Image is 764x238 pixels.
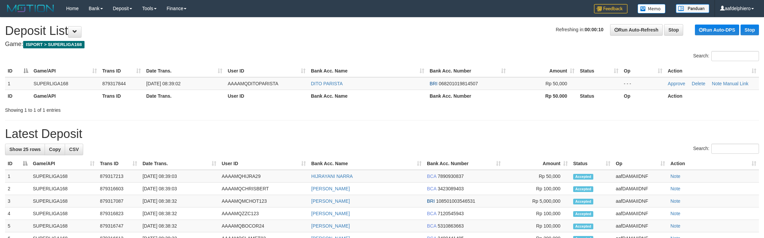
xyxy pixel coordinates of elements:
[711,51,759,61] input: Search:
[5,183,30,195] td: 2
[670,174,680,179] a: Note
[585,27,603,32] strong: 00:00:10
[665,90,759,102] th: Action
[100,90,144,102] th: Trans ID
[45,144,65,155] a: Copy
[503,220,570,232] td: Rp 100,000
[438,174,464,179] span: Copy 7890930837 to clipboard
[664,24,683,36] a: Stop
[670,223,680,229] a: Note
[503,207,570,220] td: Rp 100,000
[30,220,97,232] td: SUPERLIGA168
[140,183,219,195] td: [DATE] 08:39:03
[427,174,436,179] span: BCA
[503,157,570,170] th: Amount: activate to sort column ascending
[311,198,350,204] a: [PERSON_NAME]
[621,90,665,102] th: Op
[427,223,436,229] span: BCA
[613,170,668,183] td: aafDAMAIIDNF
[693,51,759,61] label: Search:
[5,90,31,102] th: ID
[219,207,309,220] td: AAAAMQZZC123
[5,104,313,113] div: Showing 1 to 1 of 1 entries
[9,147,41,152] span: Show 25 rows
[5,170,30,183] td: 1
[594,4,627,13] img: Feedback.jpg
[573,211,593,217] span: Accepted
[668,81,685,86] a: Approve
[613,207,668,220] td: aafDAMAIIDNF
[439,81,478,86] span: Copy 068201019814507 to clipboard
[570,157,613,170] th: Status: activate to sort column ascending
[228,81,278,86] span: AAAAMQDITOPARISTA
[621,77,665,90] td: - - -
[97,157,140,170] th: Trans ID: activate to sort column ascending
[65,144,83,155] a: CSV
[613,195,668,207] td: aafDAMAIIDNF
[427,186,436,191] span: BCA
[613,157,668,170] th: Op: activate to sort column ascending
[219,183,309,195] td: AAAAMQCHRISBERT
[503,183,570,195] td: Rp 100,000
[427,211,436,216] span: BCA
[225,90,308,102] th: User ID
[438,223,464,229] span: Copy 5310863663 to clipboard
[427,65,508,77] th: Bank Acc. Number: activate to sort column ascending
[219,195,309,207] td: AAAAMQMCHOT123
[676,4,709,13] img: panduan.png
[573,224,593,229] span: Accepted
[424,157,503,170] th: Bank Acc. Number: activate to sort column ascending
[668,157,759,170] th: Action: activate to sort column ascending
[140,157,219,170] th: Date Trans.: activate to sort column ascending
[31,90,100,102] th: Game/API
[219,170,309,183] td: AAAAMQHIJRA29
[30,183,97,195] td: SUPERLIGA168
[692,81,705,86] a: Delete
[438,211,464,216] span: Copy 7120545943 to clipboard
[100,65,144,77] th: Trans ID: activate to sort column ascending
[140,220,219,232] td: [DATE] 08:38:32
[621,65,665,77] th: Op: activate to sort column ascending
[577,90,621,102] th: Status
[97,170,140,183] td: 879317213
[311,81,343,86] a: DITO PARISTA
[5,144,45,155] a: Show 25 rows
[5,127,759,141] h1: Latest Deposit
[573,186,593,192] span: Accepted
[577,65,621,77] th: Status: activate to sort column ascending
[97,220,140,232] td: 879316747
[5,65,31,77] th: ID: activate to sort column descending
[311,186,350,191] a: [PERSON_NAME]
[573,174,593,180] span: Accepted
[5,157,30,170] th: ID: activate to sort column descending
[430,81,437,86] span: BRI
[30,207,97,220] td: SUPERLIGA168
[102,81,126,86] span: 879317844
[311,174,353,179] a: HIJRAYANI NARRA
[613,220,668,232] td: aafDAMAIIDNF
[308,65,427,77] th: Bank Acc. Name: activate to sort column ascending
[5,41,759,48] h4: Game:
[97,183,140,195] td: 879316603
[311,223,350,229] a: [PERSON_NAME]
[427,198,435,204] span: BRI
[508,90,577,102] th: Rp 50.000
[723,81,749,86] a: Manual Link
[741,25,759,35] a: Stop
[140,207,219,220] td: [DATE] 08:38:32
[5,24,759,38] h1: Deposit List
[311,211,350,216] a: [PERSON_NAME]
[140,170,219,183] td: [DATE] 08:39:03
[225,65,308,77] th: User ID: activate to sort column ascending
[503,195,570,207] td: Rp 5,000,000
[219,157,309,170] th: User ID: activate to sort column ascending
[670,211,680,216] a: Note
[5,220,30,232] td: 5
[5,3,56,13] img: MOTION_logo.png
[670,198,680,204] a: Note
[49,147,61,152] span: Copy
[695,25,739,35] a: Run Auto-DPS
[438,186,464,191] span: Copy 3423089403 to clipboard
[610,24,663,36] a: Run Auto-Refresh
[140,195,219,207] td: [DATE] 08:38:32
